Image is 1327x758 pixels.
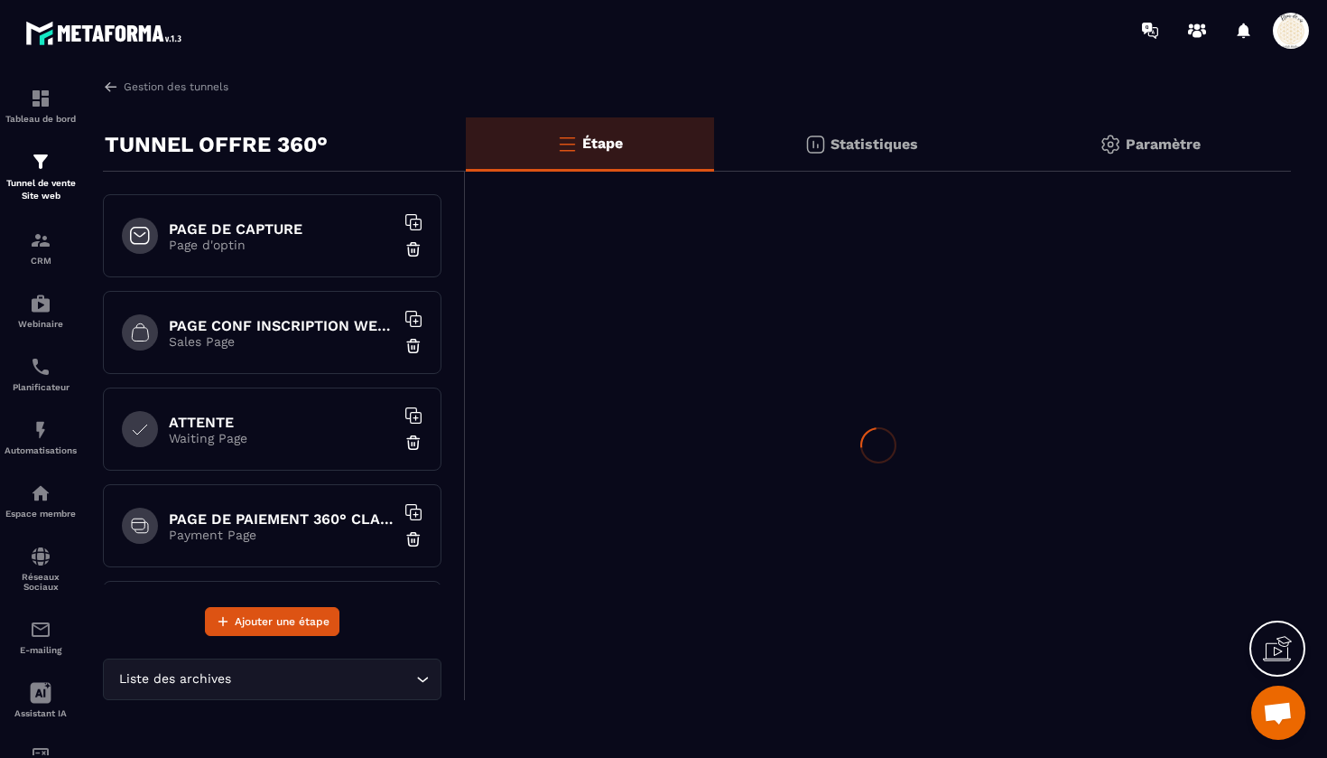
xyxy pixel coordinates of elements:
[169,431,394,445] p: Waiting Page
[1251,686,1305,740] div: Ouvrir le chat
[556,133,578,154] img: bars-o.4a397970.svg
[169,220,394,238] h6: PAGE DE CAPTURE
[5,177,77,202] p: Tunnel de vente Site web
[5,74,77,137] a: formationformationTableau de bord
[5,256,77,266] p: CRM
[5,382,77,392] p: Planificateur
[5,216,77,279] a: formationformationCRM
[5,137,77,216] a: formationformationTunnel de vente Site web
[30,293,51,314] img: automations
[5,445,77,455] p: Automatisations
[404,434,422,452] img: trash
[30,229,51,251] img: formation
[30,151,51,173] img: formation
[30,482,51,504] img: automations
[235,613,329,631] span: Ajouter une étape
[5,669,77,732] a: Assistant IA
[5,469,77,532] a: automationsautomationsEspace membre
[169,528,394,542] p: Payment Page
[30,619,51,641] img: email
[115,669,235,689] span: Liste des archives
[582,135,623,152] p: Étape
[1126,136,1201,153] p: Paramètre
[103,79,228,95] a: Gestion des tunnels
[5,605,77,669] a: emailemailE-mailing
[30,419,51,441] img: automations
[1100,134,1121,155] img: setting-gr.5f69749f.svg
[5,572,77,592] p: Réseaux Sociaux
[404,337,422,355] img: trash
[105,126,328,163] p: TUNNEL OFFRE 360°
[205,607,339,636] button: Ajouter une étape
[169,238,394,252] p: Page d'optin
[169,510,394,528] h6: PAGE DE PAIEMENT 360° CLASSIQUE
[5,406,77,469] a: automationsautomationsAutomatisations
[103,659,441,700] div: Search for option
[5,509,77,519] p: Espace membre
[25,16,188,50] img: logo
[804,134,826,155] img: stats.20deebd0.svg
[169,317,394,334] h6: PAGE CONF INSCRIPTION WEBINAIRE
[235,669,412,689] input: Search for option
[831,136,918,153] p: Statistiques
[5,342,77,406] a: schedulerschedulerPlanificateur
[5,708,77,718] p: Assistant IA
[5,532,77,605] a: social-networksocial-networkRéseaux Sociaux
[30,88,51,109] img: formation
[5,645,77,655] p: E-mailing
[404,530,422,548] img: trash
[5,319,77,329] p: Webinaire
[103,79,119,95] img: arrow
[30,356,51,378] img: scheduler
[30,546,51,567] img: social-network
[5,279,77,342] a: automationsautomationsWebinaire
[404,240,422,258] img: trash
[5,114,77,124] p: Tableau de bord
[169,334,394,349] p: Sales Page
[169,414,394,431] h6: ATTENTE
